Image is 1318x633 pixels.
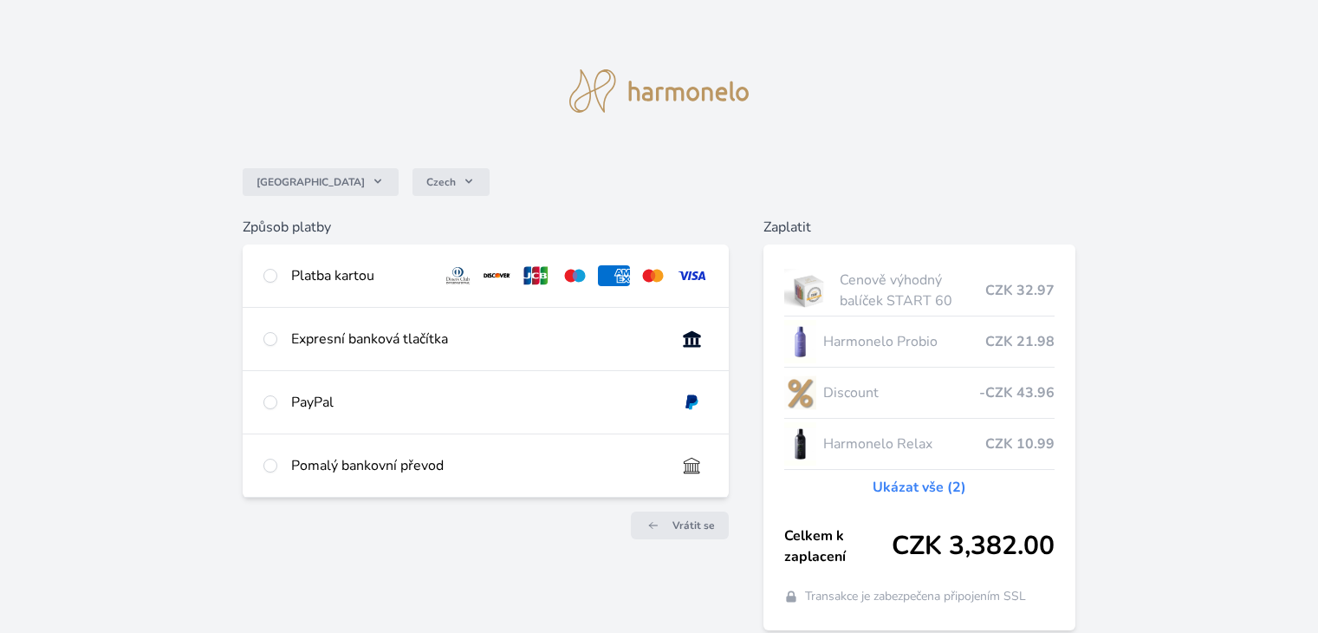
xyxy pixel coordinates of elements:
[291,329,661,349] div: Expresní banková tlačítka
[985,280,1055,301] span: CZK 32.97
[676,455,708,476] img: bankTransfer_IBAN.svg
[243,217,728,238] h6: Způsob platby
[840,270,984,311] span: Cenově výhodný balíček START 60
[805,588,1026,605] span: Transakce je zabezpečena připojením SSL
[631,512,729,539] a: Vrátit se
[256,175,365,189] span: [GEOGRAPHIC_DATA]
[412,168,490,196] button: Czech
[979,382,1055,403] span: -CZK 43.96
[426,175,456,189] span: Czech
[569,69,750,113] img: logo.svg
[784,371,817,414] img: discount-lo.png
[985,434,1055,454] span: CZK 10.99
[520,265,552,286] img: jcb.svg
[784,525,892,567] span: Celkem k zaplacení
[291,455,661,476] div: Pomalý bankovní převod
[676,392,708,413] img: paypal.svg
[823,331,984,352] span: Harmonelo Probio
[892,531,1055,562] span: CZK 3,382.00
[291,392,661,413] div: PayPal
[676,265,708,286] img: visa.svg
[672,519,715,532] span: Vrátit se
[481,265,513,286] img: discover.svg
[873,477,966,498] a: Ukázat vše (2)
[784,422,817,466] img: CLEAN_RELAX_se_stinem_x-lo.jpg
[784,320,817,363] img: CLEAN_PROBIO_se_stinem_x-lo.jpg
[291,265,428,286] div: Platba kartou
[823,434,984,454] span: Harmonelo Relax
[637,265,669,286] img: mc.svg
[676,329,708,349] img: onlineBanking_CZ.svg
[784,269,834,312] img: start.jpg
[823,382,978,403] span: Discount
[243,168,399,196] button: [GEOGRAPHIC_DATA]
[985,331,1055,352] span: CZK 21.98
[763,217,1075,238] h6: Zaplatit
[442,265,474,286] img: diners.svg
[598,265,630,286] img: amex.svg
[559,265,591,286] img: maestro.svg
